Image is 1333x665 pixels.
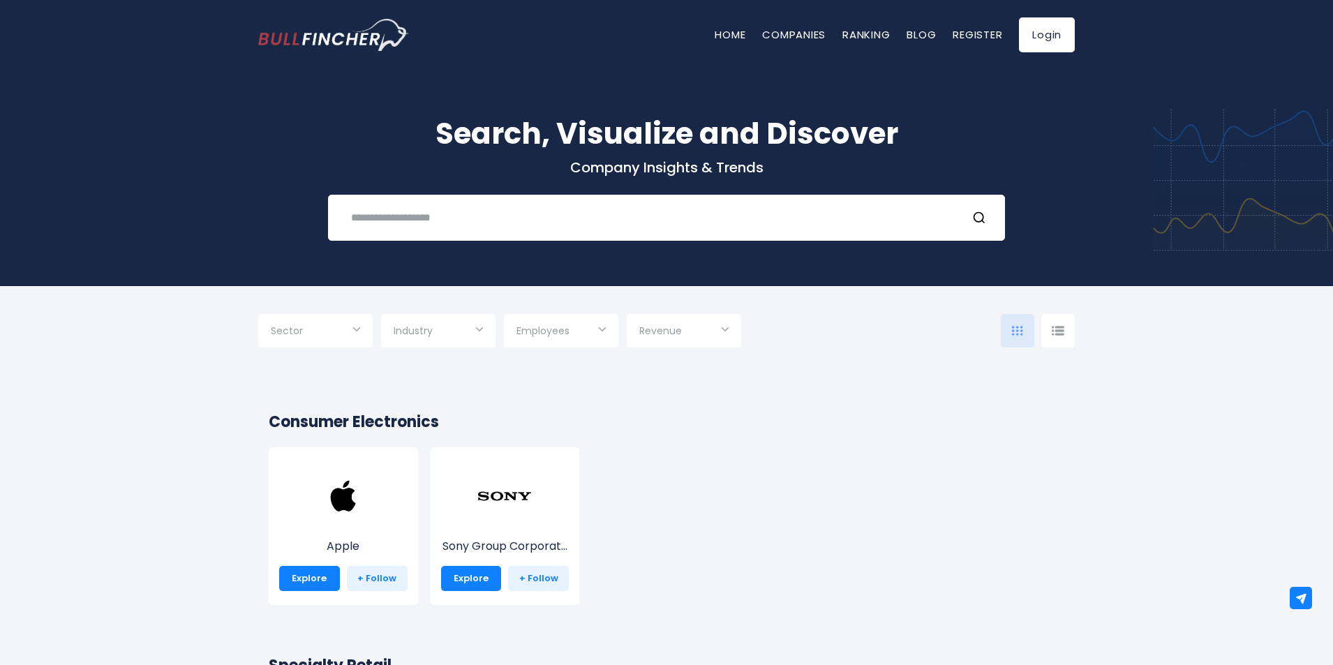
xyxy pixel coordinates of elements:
a: Go to homepage [258,19,408,51]
img: SONY.png [477,468,533,524]
button: Search [972,209,990,227]
a: + Follow [347,566,408,591]
a: Explore [279,566,340,591]
input: Selection [394,320,483,345]
img: Bullfincher logo [258,19,409,51]
img: AAPL.png [315,468,371,524]
a: Home [715,27,745,42]
input: Selection [516,320,606,345]
p: Apple [279,538,408,555]
p: Company Insights & Trends [258,158,1075,177]
h2: Consumer Electronics [269,410,1064,433]
h1: Search, Visualize and Discover [258,112,1075,156]
input: Selection [271,320,360,345]
span: Industry [394,324,433,337]
a: Register [953,27,1002,42]
a: Companies [762,27,826,42]
img: icon-comp-grid.svg [1012,326,1023,336]
span: Revenue [639,324,682,337]
a: Ranking [842,27,890,42]
span: Sector [271,324,303,337]
a: Sony Group Corporat... [441,494,569,555]
a: Blog [907,27,936,42]
a: Explore [441,566,502,591]
img: icon-comp-list-view.svg [1052,326,1064,336]
span: Employees [516,324,569,337]
p: Sony Group Corporation [441,538,569,555]
a: Login [1019,17,1075,52]
input: Selection [639,320,729,345]
a: Apple [279,494,408,555]
a: + Follow [508,566,569,591]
